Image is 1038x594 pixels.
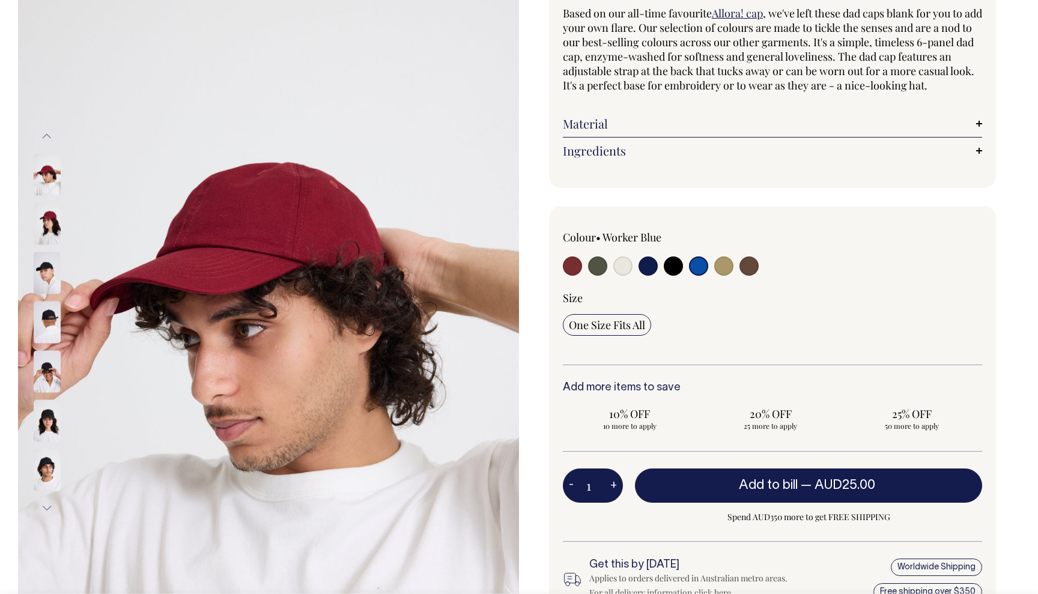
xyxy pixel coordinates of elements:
[845,403,979,434] input: 25% OFF 50 more to apply
[602,230,661,244] label: Worker Blue
[710,407,832,421] span: 20% OFF
[635,510,982,524] span: Spend AUD350 more to get FREE SHIPPING
[739,479,798,491] span: Add to bill
[635,468,982,502] button: Add to bill —AUD25.00
[34,202,61,244] img: burgundy
[563,6,712,20] span: Based on our all-time favourite
[38,494,56,521] button: Next
[604,474,623,498] button: +
[563,230,730,244] div: Colour
[589,559,792,571] h6: Get this by [DATE]
[38,123,56,150] button: Previous
[34,153,61,195] img: burgundy
[563,6,982,92] span: , we've left these dad caps blank for you to add your own flare. Our selection of colours are mad...
[563,291,982,305] div: Size
[569,407,691,421] span: 10% OFF
[712,6,763,20] a: Allora! cap
[569,318,645,332] span: One Size Fits All
[801,479,878,491] span: —
[34,350,61,392] img: black
[851,407,973,421] span: 25% OFF
[34,301,61,343] img: black
[596,230,601,244] span: •
[34,252,61,294] img: black
[710,421,832,431] span: 25 more to apply
[563,403,697,434] input: 10% OFF 10 more to apply
[563,314,651,336] input: One Size Fits All
[851,421,973,431] span: 50 more to apply
[569,421,691,431] span: 10 more to apply
[563,382,982,394] h6: Add more items to save
[34,449,61,491] img: black
[563,474,580,498] button: -
[815,479,875,491] span: AUD25.00
[704,403,838,434] input: 20% OFF 25 more to apply
[34,399,61,441] img: black
[563,117,982,131] a: Material
[563,144,982,158] a: Ingredients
